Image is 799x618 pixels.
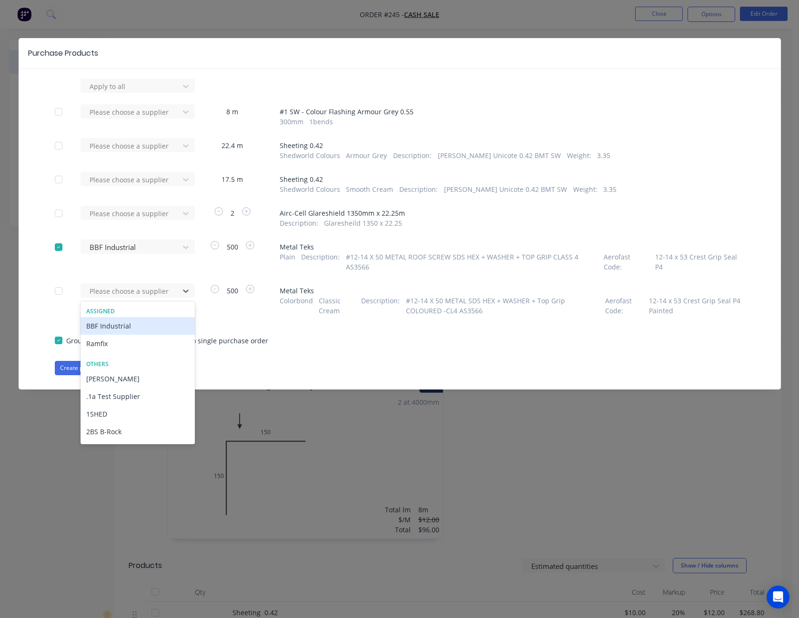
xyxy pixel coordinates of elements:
[597,150,610,160] span: 3.35
[346,150,387,160] span: Armour Grey
[767,586,789,608] div: Open Intercom Messenger
[28,48,98,59] div: Purchase Products
[603,184,617,194] span: 3.35
[280,252,295,272] span: Plain
[604,252,649,272] span: Aerofast Code :
[393,150,432,160] span: Description :
[216,174,249,184] span: 17.5 m
[346,184,393,194] span: Smooth Cream
[280,184,340,194] span: Shedworld Colours
[301,252,340,272] span: Description :
[319,296,355,316] span: Classic Cream
[444,184,567,194] span: [PERSON_NAME] Unicote 0.42 BMT SW
[361,296,400,316] span: Description :
[573,184,597,194] span: Weight :
[55,361,116,375] button: Create purchase(s)
[567,150,591,160] span: Weight :
[81,370,195,388] div: [PERSON_NAME]
[406,296,599,316] span: #12-14 X 50 METAL SDS HEX + WASHER + Top Grip COLOURED -CL4 AS3566
[280,286,745,296] span: Metal Teks
[216,140,249,150] span: 22.4 m
[280,150,340,160] span: Shedworld Colours
[81,388,195,405] div: .1a Test Supplier
[81,317,195,335] div: BBF Industrial
[605,296,643,316] span: Aerofast Code :
[655,252,744,272] span: 12-14 x 53 Crest Grip Seal P4
[221,107,244,117] span: 8 m
[324,218,402,228] span: Glaresheild 1350 x 22.25
[649,296,744,316] span: 12-14 x 53 Crest Grip Seal P4 Painted
[280,242,745,252] span: Metal Teks
[346,252,597,272] span: #12-14 X 50 METAL ROOF SCREW SDS HEX + WASHER + TOP GRIP CLASS 4 AS3566
[280,174,745,184] span: Sheeting 0.42
[438,150,561,160] span: [PERSON_NAME] Unicote 0.42 BMT SW
[81,307,195,316] div: Assigned
[280,107,745,117] span: # 1 SW - Colour Flashing Armour Grey 0.55
[81,335,195,352] div: Ramfix
[280,140,745,150] span: Sheeting 0.42
[280,208,745,218] span: Airc-Cell Glareshield 1350mm x 22.25m
[280,218,318,228] span: Description :
[81,440,195,458] div: A & D Motors
[221,242,244,252] span: 500
[225,208,240,218] span: 2
[81,423,195,440] div: 2BS B-Rock
[309,117,333,127] span: 1 bends
[399,184,438,194] span: Description :
[221,286,244,296] span: 500
[81,360,195,369] div: Others
[280,117,303,127] span: 300 mm
[280,296,313,316] span: Colorbond
[81,405,195,423] div: 1SHED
